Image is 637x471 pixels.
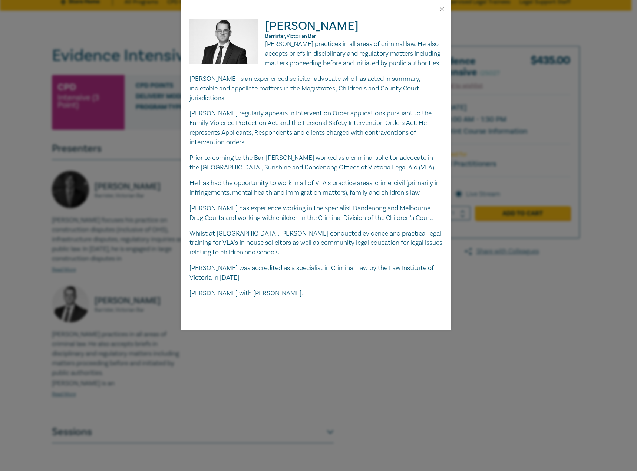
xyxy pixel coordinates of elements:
h2: [PERSON_NAME] [189,19,442,39]
p: [PERSON_NAME] was accredited as a specialist in Criminal Law by the Law Institute of Victoria in ... [189,263,442,283]
span: Barrister, Victorian Bar [265,33,316,40]
p: Prior to coming to the Bar, [PERSON_NAME] worked as a criminal solicitor advocate in the [GEOGRAP... [189,153,442,172]
button: Close [439,6,445,13]
img: Adam Maloney [189,19,265,72]
p: [PERSON_NAME] has experience working in the specialist Dandenong and Melbourne Drug Courts and wo... [189,204,442,223]
p: Whilst at [GEOGRAPHIC_DATA], [PERSON_NAME] conducted evidence and practical legal training for VL... [189,229,442,258]
p: [PERSON_NAME] practices in all areas of criminal law. He also accepts briefs in disciplinary and ... [189,39,442,68]
p: [PERSON_NAME] with [PERSON_NAME]. [189,289,442,298]
p: [PERSON_NAME] is an experienced solicitor advocate who has acted in summary, indictable and appel... [189,74,442,103]
p: He has had the opportunity to work in all of VLA’s practice areas, crime, civil (primarily in inf... [189,178,442,198]
p: [PERSON_NAME] regularly appears in Intervention Order applications pursuant to the Family Violenc... [189,109,442,147]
